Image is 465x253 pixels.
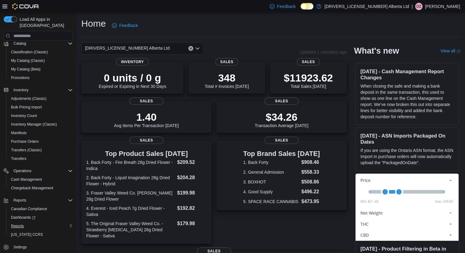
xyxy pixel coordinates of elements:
button: My Catalog (Classic) [6,56,75,65]
span: Adjustments (Classic) [9,95,73,102]
span: Inventory Manager (Classic) [11,122,57,127]
span: Transfers [9,155,73,162]
span: Operations [11,167,73,175]
span: Reports [11,197,73,204]
span: Classification (Classic) [9,48,73,56]
p: [PERSON_NAME] [425,3,460,10]
span: My Catalog (Beta) [9,66,73,73]
span: DZ [416,3,421,10]
h3: Top Product Sales [DATE] [86,150,207,157]
h2: What's new [354,46,399,56]
span: Inventory [116,58,149,66]
button: Catalog [11,40,28,47]
a: Feedback [109,19,140,32]
p: 1.40 [114,111,179,123]
button: Settings [1,243,75,251]
span: Promotions [11,75,30,80]
span: Canadian Compliance [9,205,73,213]
a: My Catalog (Classic) [9,57,47,64]
span: My Catalog (Classic) [11,58,45,63]
svg: External link [456,50,460,53]
dd: $204.28 [177,174,206,181]
span: Reports [11,224,24,228]
span: Bulk Pricing Import [11,105,42,110]
p: 348 [205,72,249,84]
span: Cash Management [9,176,73,183]
dt: 4. Good Supply [243,189,299,195]
a: Inventory Manager (Classic) [9,121,59,128]
dt: 3. BOXHOT [243,179,299,185]
button: Bulk Pricing Import [6,103,75,111]
dt: 4. Everest - Iced Peach 7g Dried Flower - Sativa [86,205,175,217]
span: Washington CCRS [9,231,73,238]
h3: [DATE] - Cash Management Report Changes [360,68,454,81]
span: Transfers [11,156,26,161]
span: Sales [129,97,164,105]
button: Transfers (Classic) [6,146,75,154]
span: My Catalog (Beta) [11,67,41,72]
button: My Catalog (Beta) [6,65,75,74]
span: Settings [11,243,73,251]
button: Cash Management [6,175,75,184]
span: [DRIVERS_LICENSE_NUMBER] Alberta Ltd [85,44,170,52]
p: $34.26 [255,111,308,123]
p: [DRIVERS_LICENSE_NUMBER] Alberta Ltd [324,3,409,10]
span: Purchase Orders [11,139,39,144]
p: 0 units / 0 g [99,72,166,84]
a: My Catalog (Beta) [9,66,43,73]
button: Manifests [6,129,75,137]
a: Transfers (Classic) [9,146,44,154]
dd: $179.98 [177,220,206,227]
span: Catalog [13,41,26,46]
img: Cova [12,3,39,9]
a: Bulk Pricing Import [9,104,44,111]
p: $11923.62 [284,72,333,84]
span: Sales [129,137,164,144]
dt: 3. Fraser Valley Weed Co. [PERSON_NAME] 28g Dried Flower [86,190,175,202]
span: Purchase Orders [9,138,73,145]
button: Operations [11,167,34,175]
dd: $473.95 [301,198,320,205]
button: Canadian Compliance [6,205,75,213]
button: Inventory Count [6,111,75,120]
span: Canadian Compliance [11,206,47,211]
a: Feedback [267,0,298,13]
button: Chargeback Management [6,184,75,192]
button: Inventory [11,86,31,94]
span: Sales [215,58,238,66]
h3: Top Brand Sales [DATE] [243,150,320,157]
a: Purchase Orders [9,138,41,145]
button: Reports [11,197,29,204]
button: Clear input [188,46,193,51]
input: Dark Mode [301,3,313,9]
dt: 1. Back Forty - Fire Breath 28g Dried Flower - Indica [86,159,175,172]
span: Bulk Pricing Import [9,104,73,111]
dt: 2. Back Forty - Liquid Imagination 28g Dried Flower - Hybrid [86,175,175,187]
span: Catalog [11,40,73,47]
span: My Catalog (Classic) [9,57,73,64]
button: Classification (Classic) [6,48,75,56]
button: Inventory [1,86,75,94]
span: Chargeback Management [9,184,73,192]
button: Promotions [6,74,75,82]
a: Inventory Count [9,112,39,119]
span: Manifests [9,129,73,137]
button: Open list of options [195,46,200,51]
a: Settings [11,244,29,251]
dd: $558.33 [301,168,320,176]
a: View allExternal link [441,48,460,53]
button: Operations [1,167,75,175]
span: Sales [297,58,320,66]
a: Manifests [9,129,29,137]
a: Adjustments (Classic) [9,95,49,102]
dt: 5. The Original Fraser Valley Weed Co. - Strawberry [MEDICAL_DATA] 28g Dried Flower - Sativa [86,221,175,239]
div: Total Sales [DATE] [284,72,333,89]
span: Dashboards [9,214,73,221]
button: Catalog [1,39,75,48]
dd: $508.86 [301,178,320,186]
span: Dashboards [11,215,35,220]
p: Updated 1 minute(s) ago [300,50,347,55]
a: Reports [9,222,26,230]
dd: $496.22 [301,188,320,195]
